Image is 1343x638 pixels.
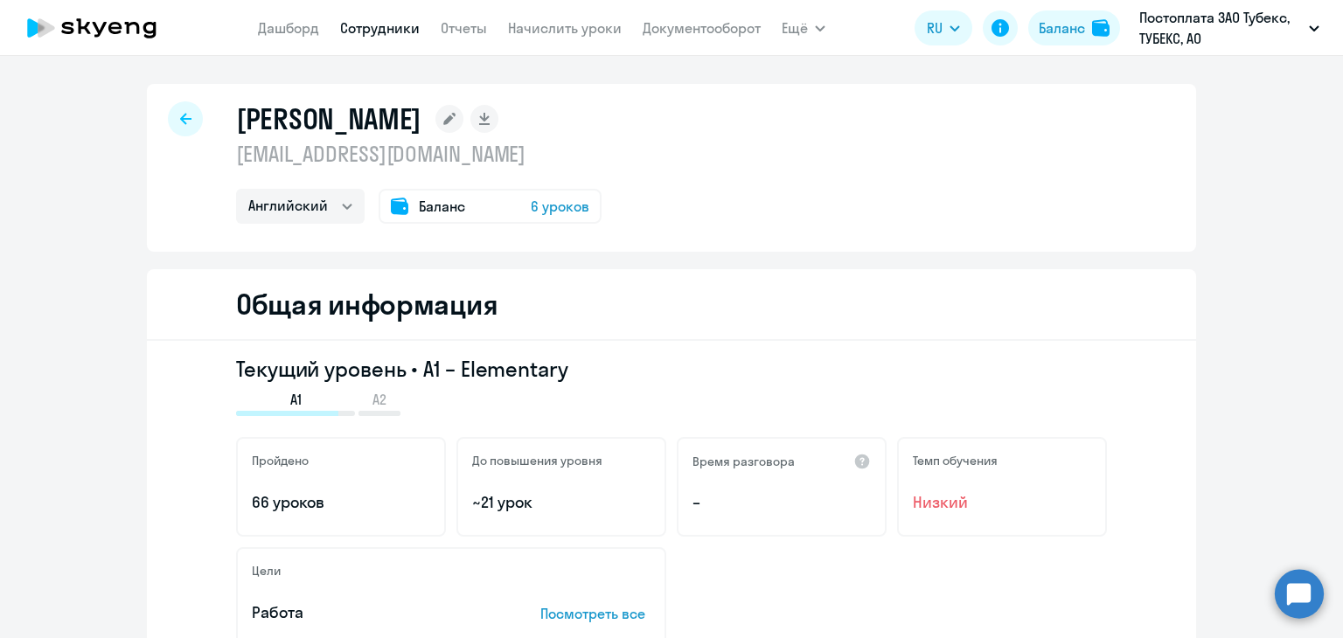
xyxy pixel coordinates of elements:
[252,563,281,579] h5: Цели
[252,453,309,468] h5: Пройдено
[252,601,486,624] p: Работа
[913,491,1091,514] span: Низкий
[1039,17,1085,38] div: Баланс
[1028,10,1120,45] button: Балансbalance
[236,140,602,168] p: [EMAIL_ADDRESS][DOMAIN_NAME]
[782,17,808,38] span: Ещё
[252,491,430,514] p: 66 уроков
[1131,7,1328,49] button: Постоплата ЗАО Тубекс, ТУБЕКС, АО
[531,196,589,217] span: 6 уроков
[643,19,761,37] a: Документооборот
[340,19,420,37] a: Сотрудники
[508,19,622,37] a: Начислить уроки
[1092,19,1110,37] img: balance
[692,491,871,514] p: –
[372,390,386,409] span: A2
[1139,7,1302,49] p: Постоплата ЗАО Тубекс, ТУБЕКС, АО
[236,287,498,322] h2: Общая информация
[441,19,487,37] a: Отчеты
[258,19,319,37] a: Дашборд
[913,453,998,468] h5: Темп обучения
[540,603,651,624] p: Посмотреть все
[927,17,943,38] span: RU
[692,454,795,469] h5: Время разговора
[236,355,1107,383] h3: Текущий уровень • A1 – Elementary
[782,10,825,45] button: Ещё
[915,10,972,45] button: RU
[472,491,651,514] p: ~21 урок
[419,196,465,217] span: Баланс
[236,101,421,136] h1: [PERSON_NAME]
[472,453,602,468] h5: До повышения уровня
[290,390,302,409] span: A1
